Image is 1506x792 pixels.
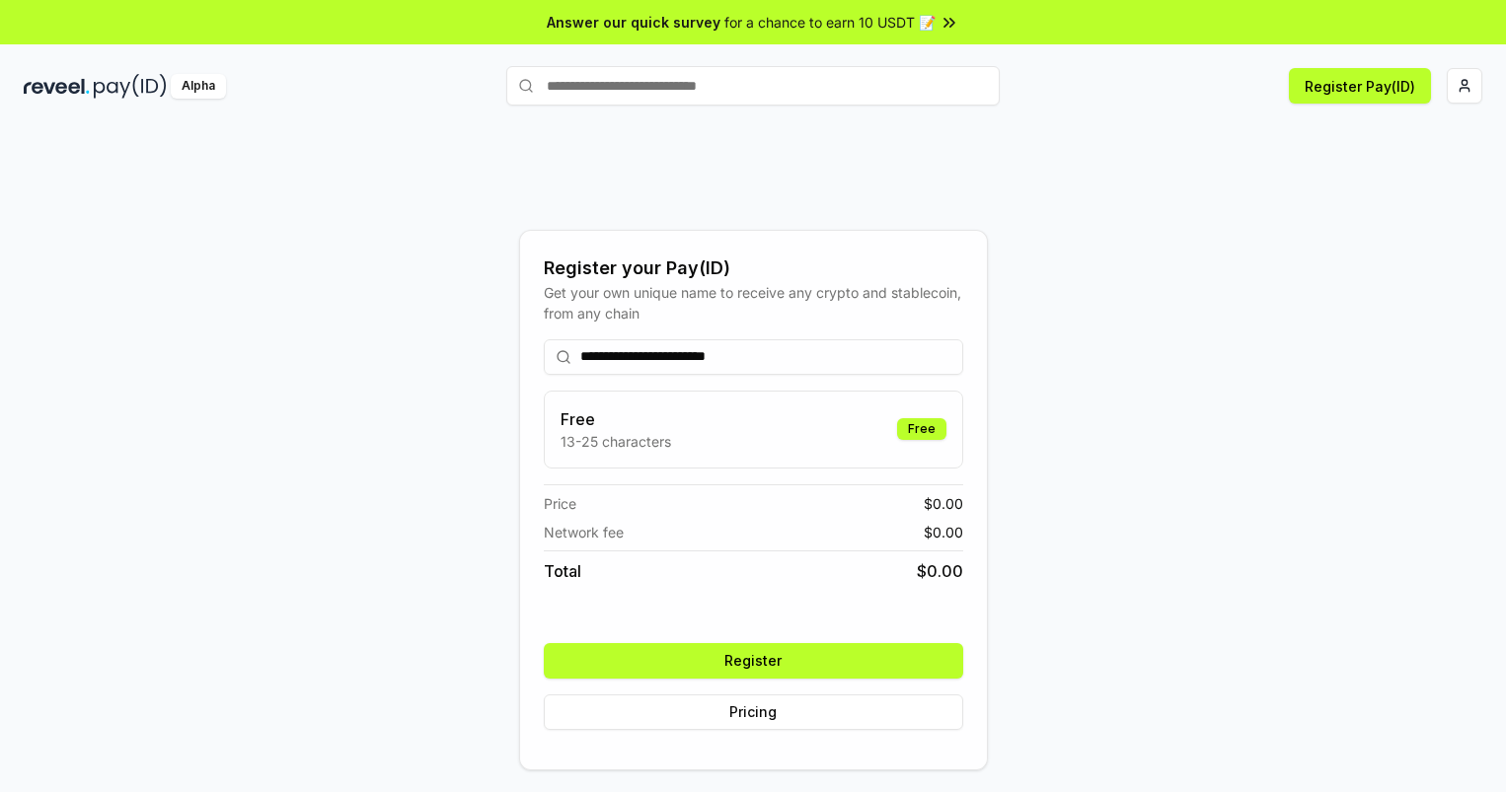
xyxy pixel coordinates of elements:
[94,74,167,99] img: pay_id
[917,559,963,583] span: $ 0.00
[544,254,963,282] div: Register your Pay(ID)
[171,74,226,99] div: Alpha
[724,12,936,33] span: for a chance to earn 10 USDT 📝
[544,643,963,679] button: Register
[24,74,90,99] img: reveel_dark
[561,407,671,431] h3: Free
[544,559,581,583] span: Total
[924,493,963,514] span: $ 0.00
[544,493,576,514] span: Price
[897,418,946,440] div: Free
[924,522,963,542] span: $ 0.00
[561,431,671,452] p: 13-25 characters
[1289,68,1431,104] button: Register Pay(ID)
[544,694,963,730] button: Pricing
[547,12,720,33] span: Answer our quick survey
[544,522,624,542] span: Network fee
[544,282,963,324] div: Get your own unique name to receive any crypto and stablecoin, from any chain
